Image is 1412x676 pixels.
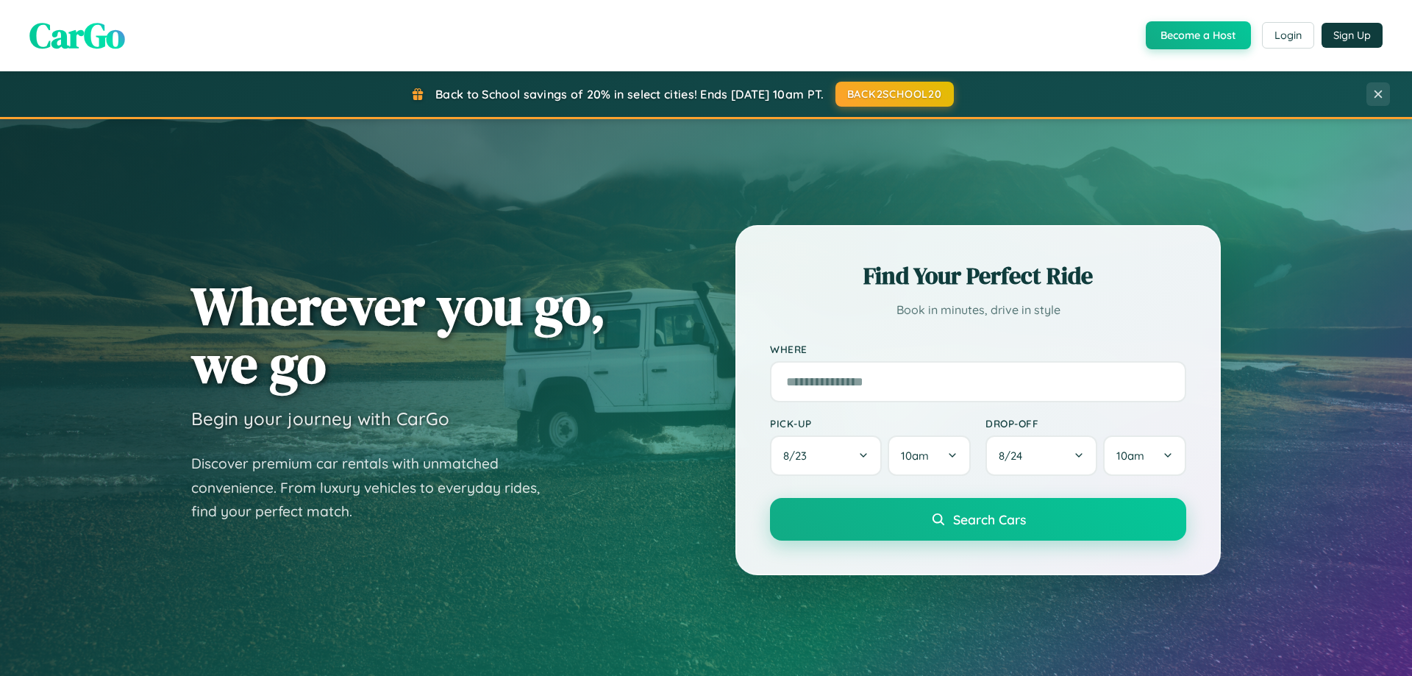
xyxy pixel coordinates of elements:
h2: Find Your Perfect Ride [770,260,1186,292]
button: Search Cars [770,498,1186,541]
label: Pick-up [770,417,971,430]
button: 10am [1103,435,1186,476]
button: 8/23 [770,435,882,476]
button: 8/24 [985,435,1097,476]
p: Book in minutes, drive in style [770,299,1186,321]
span: CarGo [29,11,125,60]
span: 8 / 24 [999,449,1030,463]
span: Search Cars [953,511,1026,527]
h3: Begin your journey with CarGo [191,408,449,430]
label: Drop-off [985,417,1186,430]
span: 8 / 23 [783,449,814,463]
button: Become a Host [1146,21,1251,49]
span: 10am [1116,449,1144,463]
span: Back to School savings of 20% in select cities! Ends [DATE] 10am PT. [435,87,824,102]
label: Where [770,343,1186,355]
span: 10am [901,449,929,463]
button: 10am [888,435,971,476]
button: Login [1262,22,1314,49]
h1: Wherever you go, we go [191,277,606,393]
button: Sign Up [1322,23,1383,48]
button: BACK2SCHOOL20 [835,82,954,107]
p: Discover premium car rentals with unmatched convenience. From luxury vehicles to everyday rides, ... [191,452,559,524]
